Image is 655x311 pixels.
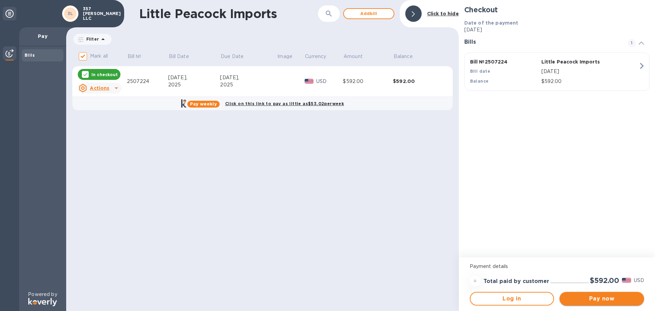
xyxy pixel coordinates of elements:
h3: Bills [464,39,620,45]
p: $592.00 [541,78,638,85]
p: USD [316,78,343,85]
button: Pay now [559,292,644,306]
p: Currency [305,53,326,60]
span: Pay now [565,295,639,303]
p: Little Peacock Imports [541,58,610,65]
p: Payment details [470,263,644,270]
p: Pay [25,33,61,40]
p: Bill № 2507224 [470,58,539,65]
p: Bill № [128,53,142,60]
img: Logo [28,298,57,306]
b: 3L [68,11,73,16]
button: Log in [470,292,554,306]
span: Amount [344,53,372,60]
p: Powered by [28,291,57,298]
span: Bill № [128,53,150,60]
div: [DATE], [220,74,277,81]
b: Date of the payment [464,20,519,26]
b: Pay weekly [190,101,217,107]
h1: Little Peacock Imports [139,6,300,21]
p: Balance [394,53,413,60]
span: Log in [476,295,548,303]
p: Mark all [90,53,108,60]
p: [DATE] [464,26,650,33]
img: USD [622,278,631,283]
span: Due Date [221,53,252,60]
p: Due Date [221,53,244,60]
div: 2507224 [127,78,168,85]
b: Bills [25,53,35,58]
p: [DATE] [541,68,638,75]
u: Actions [90,85,109,91]
p: USD [634,277,644,284]
span: Add bill [349,10,388,18]
span: Balance [394,53,422,60]
p: 357 [PERSON_NAME] LLC [83,6,117,21]
b: Balance [470,79,489,84]
div: 2025 [168,81,220,88]
span: Bill Date [169,53,198,60]
p: Image [277,53,292,60]
div: $592.00 [343,78,393,85]
p: Amount [344,53,363,60]
div: 2025 [220,81,277,88]
span: 1 [628,39,636,47]
img: USD [305,79,314,84]
p: Filter [84,36,99,42]
b: Bill date [470,69,491,74]
div: $592.00 [393,78,443,85]
button: Addbill [343,8,394,19]
h2: $592.00 [590,276,619,285]
button: Bill №2507224Little Peacock ImportsBill date[DATE]Balance$592.00 [464,53,650,91]
div: = [470,275,481,286]
b: Click on this link to pay as little as $53.02 per week [225,101,344,106]
h2: Checkout [464,5,650,14]
p: In checkout [91,72,118,77]
div: [DATE], [168,74,220,81]
b: Click to hide [427,11,459,16]
h3: Total paid by customer [483,278,549,285]
p: Bill Date [169,53,189,60]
